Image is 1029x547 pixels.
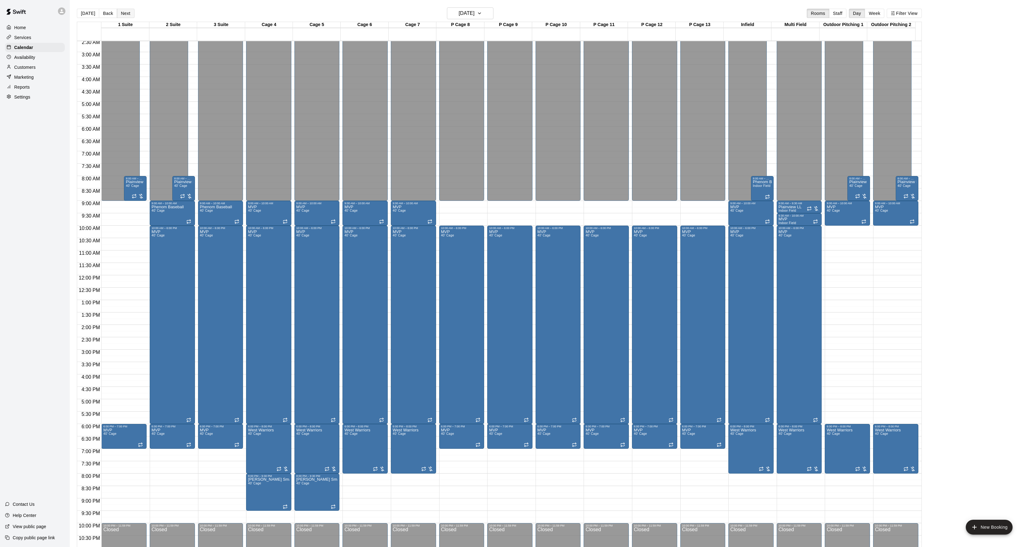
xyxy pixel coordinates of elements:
span: Indoor Field [779,209,796,212]
div: 6:00 PM – 8:00 PM: West Warriors [391,424,436,474]
span: 8:00 AM [80,176,102,181]
button: Filter View [887,9,921,18]
span: 5:00 AM [80,102,102,107]
span: 9:00 AM [80,201,102,206]
span: 12:00 PM [77,275,101,280]
div: 6:00 PM – 7:00 PM: MVP [150,424,195,449]
div: 9:00 AM – 10:00 AM [393,202,434,205]
a: Reports [5,82,65,92]
div: 10:00 AM – 6:00 PM [393,227,434,230]
div: 1 Suite [101,22,149,28]
div: 10:00 AM – 6:00 PM: MVP [246,226,291,424]
span: 6:00 AM [80,126,102,132]
div: 9:00 AM – 10:00 AM: MVP [294,201,340,226]
div: 6:00 PM – 7:00 PM: MVP [487,424,532,449]
span: 40' Cage [827,209,840,212]
div: 9:00 AM – 10:00 AM [296,202,338,205]
div: 10:00 AM – 6:00 PM [200,227,241,230]
div: Calendar [5,43,65,52]
span: 2:30 AM [80,40,102,45]
div: 10:00 AM – 6:00 PM: MVP [728,226,774,424]
div: 6:00 PM – 7:00 PM: MVP [584,424,629,449]
span: 10:30 AM [77,238,102,243]
div: 8:00 AM – 9:00 AM: Plainview LL [847,176,870,201]
p: Customers [14,64,36,70]
span: 40' Cage [200,209,213,212]
span: Recurring event [475,417,480,422]
span: Recurring event [427,219,432,224]
span: 40' Cage [393,209,406,212]
div: 6:00 PM – 8:00 PM: West Warriors [777,424,822,474]
p: Copy public page link [13,535,55,541]
span: 40' Cage [152,432,165,435]
div: P Cage 13 [676,22,723,28]
div: 9:00 AM – 10:00 AM [248,202,289,205]
a: Customers [5,63,65,72]
p: Home [14,24,26,31]
span: 2:00 PM [80,325,102,330]
span: Recurring event [186,219,191,224]
div: 6:00 PM – 8:00 PM [248,425,289,428]
span: 40' Cage [296,209,309,212]
span: Recurring event [903,194,908,199]
div: 10:00 AM – 6:00 PM: MVP [487,226,532,424]
span: 40' Cage [393,432,406,435]
div: 6:00 PM – 8:00 PM: West Warriors [825,424,870,474]
p: Marketing [14,74,34,80]
div: 9:00 AM – 10:00 AM: MVP [873,201,918,226]
div: 9:00 AM – 9:30 AM: Plainview LL [777,201,822,213]
span: 4:00 AM [80,77,102,82]
div: 10:00 AM – 6:00 PM [296,227,338,230]
span: Recurring event [524,442,529,447]
span: 6:00 PM [80,424,102,429]
div: 10:00 AM – 6:00 PM: MVP [150,226,195,424]
span: 3:30 AM [80,64,102,70]
span: 12:30 PM [77,288,101,293]
div: 8:00 AM – 9:00 AM [849,177,868,180]
div: 6:00 PM – 7:00 PM [103,425,145,428]
div: 9:00 AM – 10:00 AM: Phenom Baseball [150,201,195,226]
span: Recurring event [572,442,577,447]
span: 40' Cage [441,432,454,435]
div: 6:00 PM – 7:00 PM: MVP [101,424,147,449]
div: 10:00 AM – 6:00 PM [537,227,579,230]
div: 8:00 AM – 9:00 AM: Plainview LL [896,176,918,201]
div: 8:00 AM – 9:00 AM: Plainview LL [124,176,147,201]
span: 40' Cage [537,432,550,435]
span: Recurring event [861,219,866,224]
span: Indoor Field [753,184,771,187]
span: 2:30 PM [80,337,102,342]
span: Recurring event [331,219,336,224]
div: P Cage 8 [436,22,484,28]
div: 2 Suite [149,22,197,28]
span: 8:30 AM [80,188,102,194]
span: 5:30 PM [80,412,102,417]
div: Cage 4 [245,22,293,28]
div: 10:00 AM – 6:00 PM [634,227,675,230]
div: 10:00 AM – 6:00 PM: MVP [536,226,581,424]
div: 6:00 PM – 7:00 PM: MVP [198,424,243,449]
div: 10:00 AM – 6:00 PM: MVP [584,226,629,424]
span: Recurring event [427,417,432,422]
span: Recurring event [765,417,770,422]
p: Services [14,34,31,41]
div: 10:00 AM – 6:00 PM: MVP [198,226,243,424]
span: 11:00 AM [77,250,102,256]
span: 40' Cage [779,234,792,237]
div: 10:00 AM – 6:00 PM: MVP [777,226,822,424]
div: 10:00 AM – 6:00 PM: MVP [632,226,677,424]
div: P Cage 10 [532,22,580,28]
span: 40' Cage [296,234,309,237]
span: Recurring event [524,417,529,422]
span: 40' Cage [441,234,454,237]
div: 10:00 AM – 6:00 PM [585,227,627,230]
div: 6:00 PM – 7:00 PM [489,425,531,428]
div: 9:00 AM – 10:00 AM: MVP [825,201,870,226]
span: 40' Cage [730,432,743,435]
span: Recurring event [234,417,239,422]
div: 10:00 AM – 6:00 PM: MVP [342,226,388,424]
span: 40' Cage [849,184,862,187]
div: 10:00 AM – 6:00 PM: MVP [680,226,726,424]
div: 6:00 PM – 7:00 PM [585,425,627,428]
span: Recurring event [765,194,770,199]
